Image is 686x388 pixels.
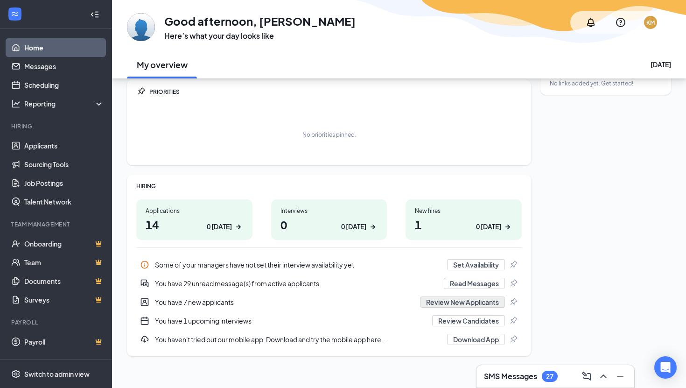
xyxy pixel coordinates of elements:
svg: Pin [509,297,518,307]
svg: ArrowRight [503,222,512,232]
div: No links added yet. Get started! [550,79,662,87]
a: DocumentsCrown [24,272,104,290]
div: 0 [DATE] [207,222,232,232]
h1: Good afternoon, [PERSON_NAME] [164,13,356,29]
svg: DoubleChatActive [140,279,149,288]
button: ComposeMessage [578,369,593,384]
svg: WorkstreamLogo [10,9,20,19]
a: DoubleChatActiveYou have 29 unread message(s) from active applicantsRead MessagesPin [136,274,522,293]
a: InfoSome of your managers have not set their interview availability yetSet AvailabilityPin [136,255,522,274]
img: Keith Mcgrory [127,13,155,41]
svg: QuestionInfo [615,17,626,28]
div: Payroll [11,318,102,326]
button: Review New Applicants [420,296,505,308]
div: PRIORITIES [149,88,522,96]
h1: 0 [280,217,378,233]
button: Set Availability [447,259,505,270]
a: Applications140 [DATE]ArrowRight [136,199,252,240]
h3: SMS Messages [484,371,537,381]
a: CalendarNewYou have 1 upcoming interviewsReview CandidatesPin [136,311,522,330]
a: PayrollCrown [24,332,104,351]
h2: My overview [137,59,188,71]
button: Download App [447,334,505,345]
svg: Download [140,335,149,344]
svg: ArrowRight [234,222,243,232]
a: Sourcing Tools [24,155,104,174]
svg: Pin [509,260,518,269]
h3: Here’s what your day looks like [164,31,356,41]
div: 0 [DATE] [476,222,501,232]
div: Switch to admin view [24,369,90,379]
svg: ArrowRight [368,222,378,232]
svg: Pin [509,316,518,325]
button: Read Messages [444,278,505,289]
div: You haven't tried out our mobile app. Download and try the mobile app here... [136,330,522,349]
a: Talent Network [24,192,104,211]
div: HIRING [136,182,522,190]
div: Hiring [11,122,102,130]
div: 0 [DATE] [341,222,366,232]
svg: Analysis [11,99,21,108]
a: Interviews00 [DATE]ArrowRight [271,199,387,240]
svg: Collapse [90,10,99,19]
svg: ComposeMessage [581,371,592,382]
svg: Pin [509,279,518,288]
div: Some of your managers have not set their interview availability yet [155,260,441,269]
div: Open Intercom Messenger [654,356,677,379]
div: Reporting [24,99,105,108]
svg: CalendarNew [140,316,149,325]
h1: 1 [415,217,512,233]
button: Minimize [612,369,627,384]
a: OnboardingCrown [24,234,104,253]
svg: Pin [136,87,146,96]
div: Team Management [11,220,102,228]
div: No priorities pinned. [302,131,356,139]
a: Applicants [24,136,104,155]
div: You have 7 new applicants [155,297,414,307]
svg: UserEntity [140,297,149,307]
a: Job Postings [24,174,104,192]
div: Interviews [280,207,378,215]
div: You have 7 new applicants [136,293,522,311]
svg: Notifications [585,17,596,28]
div: New hires [415,207,512,215]
div: You have 1 upcoming interviews [155,316,427,325]
button: ChevronUp [595,369,610,384]
div: You haven't tried out our mobile app. Download and try the mobile app here... [155,335,441,344]
div: Some of your managers have not set their interview availability yet [136,255,522,274]
a: UserEntityYou have 7 new applicantsReview New ApplicantsPin [136,293,522,311]
a: Home [24,38,104,57]
svg: ChevronUp [598,371,609,382]
div: KM [646,19,655,27]
svg: Pin [509,335,518,344]
a: DownloadYou haven't tried out our mobile app. Download and try the mobile app here...Download AppPin [136,330,522,349]
a: SurveysCrown [24,290,104,309]
div: Applications [146,207,243,215]
div: You have 29 unread message(s) from active applicants [136,274,522,293]
a: New hires10 [DATE]ArrowRight [406,199,522,240]
div: You have 1 upcoming interviews [136,311,522,330]
svg: Settings [11,369,21,379]
div: You have 29 unread message(s) from active applicants [155,279,438,288]
a: Messages [24,57,104,76]
div: [DATE] [651,60,671,69]
svg: Minimize [615,371,626,382]
div: 27 [546,373,553,381]
a: Scheduling [24,76,104,94]
svg: Info [140,260,149,269]
a: TeamCrown [24,253,104,272]
button: Review Candidates [432,315,505,326]
h1: 14 [146,217,243,233]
